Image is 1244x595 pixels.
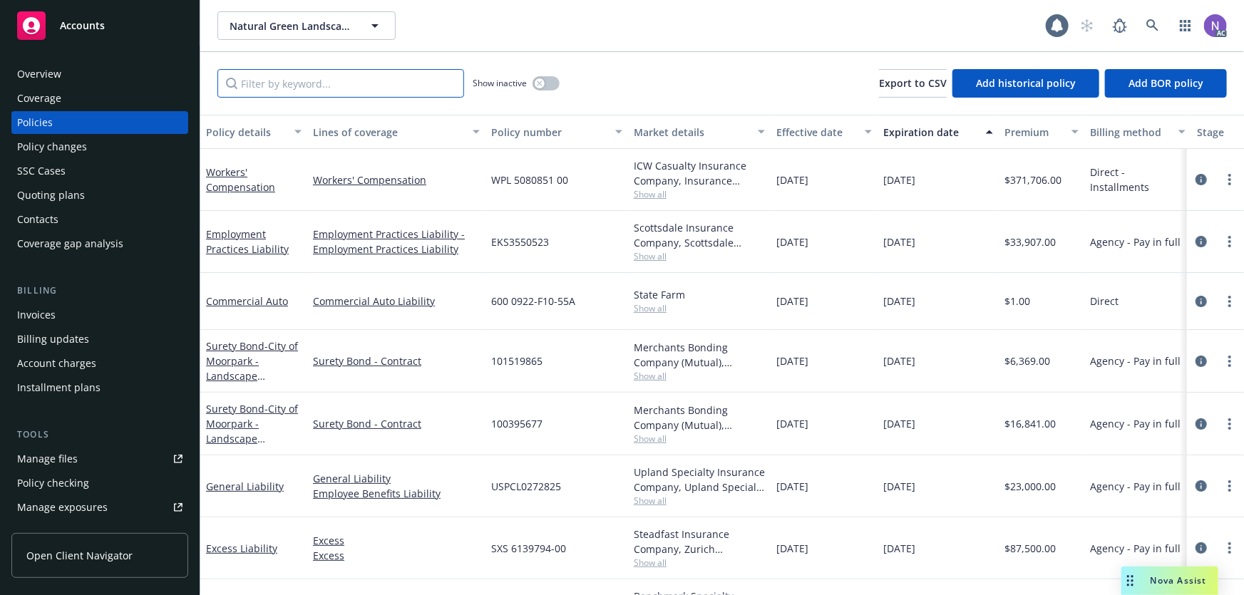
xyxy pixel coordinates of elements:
button: Market details [628,115,771,149]
a: Employment Practices Liability - Employment Practices Liability [313,227,480,257]
span: Agency - Pay in full [1090,541,1181,556]
div: Lines of coverage [313,125,464,140]
div: Scottsdale Insurance Company, Scottsdale Insurance Company (Nationwide), RT Specialty Insurance S... [634,220,765,250]
a: Manage exposures [11,496,188,519]
span: $371,706.00 [1004,172,1061,187]
a: General Liability [206,480,284,493]
a: Installment plans [11,376,188,399]
span: USPCL0272825 [491,479,561,494]
div: Tools [11,428,188,442]
a: Employment Practices Liability [206,227,289,256]
span: 101519865 [491,353,543,368]
a: more [1221,171,1238,188]
span: Accounts [60,20,105,31]
span: [DATE] [776,479,808,494]
span: Nova Assist [1151,574,1207,586]
button: Add BOR policy [1105,69,1227,98]
a: Search [1138,11,1167,40]
span: $87,500.00 [1004,541,1056,556]
span: $33,907.00 [1004,234,1056,249]
img: photo [1204,14,1227,37]
a: Excess [313,548,480,563]
span: 600 0922-F10-55A [491,294,575,309]
div: Account charges [17,352,96,375]
div: State Farm [634,287,765,302]
div: SSC Cases [17,160,66,182]
span: SXS 6139794-00 [491,541,566,556]
a: Policy checking [11,472,188,495]
div: Manage exposures [17,496,108,519]
a: Policies [11,111,188,134]
div: Policy changes [17,135,87,158]
div: Policy details [206,125,286,140]
span: Add historical policy [976,76,1076,90]
button: Policy details [200,115,307,149]
button: Expiration date [878,115,999,149]
div: Manage files [17,447,78,470]
span: Direct - Installments [1090,165,1186,195]
span: [DATE] [776,541,808,556]
a: circleInformation [1193,233,1210,250]
a: Excess [313,533,480,548]
a: Policy changes [11,135,188,158]
div: Drag to move [1121,566,1139,595]
span: Natural Green Landscape Inc. [230,19,353,33]
button: Policy number [485,115,628,149]
a: Surety Bond - Contract [313,416,480,431]
span: Show all [634,188,765,200]
span: Show all [634,370,765,382]
div: Merchants Bonding Company (Mutual), Merchants Bonding Company [634,403,765,433]
span: [DATE] [776,294,808,309]
span: Show all [634,302,765,314]
div: Upland Specialty Insurance Company, Upland Specialty Insurance Company, Amwins [634,465,765,495]
a: Employee Benefits Liability [313,486,480,501]
span: Show all [634,250,765,262]
span: Show inactive [473,77,527,89]
a: Coverage gap analysis [11,232,188,255]
span: Agency - Pay in full [1090,416,1181,431]
span: [DATE] [883,416,915,431]
span: [DATE] [776,416,808,431]
a: Switch app [1171,11,1200,40]
a: Surety Bond [206,339,298,428]
span: Direct [1090,294,1119,309]
button: Nova Assist [1121,566,1218,595]
div: Stage [1197,125,1241,140]
a: more [1221,539,1238,557]
div: Installment plans [17,376,101,399]
span: Show all [634,433,765,445]
span: Export to CSV [879,76,947,90]
a: more [1221,233,1238,250]
a: Start snowing [1073,11,1101,40]
span: $1.00 [1004,294,1030,309]
div: Contacts [17,208,58,231]
span: 100395677 [491,416,543,431]
a: circleInformation [1193,415,1210,433]
span: WPL 5080851 00 [491,172,568,187]
span: Agency - Pay in full [1090,353,1181,368]
div: Expiration date [883,125,977,140]
span: [DATE] [883,353,915,368]
span: [DATE] [776,172,808,187]
a: circleInformation [1193,353,1210,370]
a: Account charges [11,352,188,375]
a: Excess Liability [206,542,277,555]
div: Effective date [776,125,856,140]
span: Agency - Pay in full [1090,479,1181,494]
a: Commercial Auto [206,294,288,308]
span: [DATE] [883,479,915,494]
a: Workers' Compensation [206,165,275,194]
a: Accounts [11,6,188,46]
button: Lines of coverage [307,115,485,149]
div: Billing method [1090,125,1170,140]
button: Billing method [1084,115,1191,149]
button: Add historical policy [952,69,1099,98]
div: Policy number [491,125,607,140]
span: $6,369.00 [1004,353,1050,368]
a: circleInformation [1193,293,1210,310]
a: Contacts [11,208,188,231]
a: circleInformation [1193,477,1210,495]
a: Commercial Auto Liability [313,294,480,309]
div: Premium [1004,125,1063,140]
div: ICW Casualty Insurance Company, Insurance Company of the West (ICW) [634,158,765,188]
